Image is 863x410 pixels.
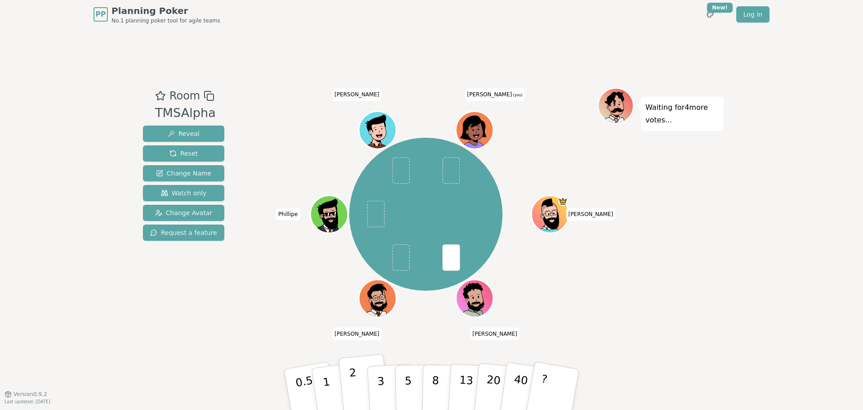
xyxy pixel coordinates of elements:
button: Watch only [143,185,224,201]
button: Reset [143,145,224,162]
span: Change Avatar [155,208,213,217]
span: Watch only [161,189,207,198]
span: Click to change your name [470,327,520,340]
button: Change Avatar [143,205,224,221]
span: Click to change your name [276,208,300,221]
span: Click to change your name [332,327,382,340]
span: (you) [512,93,523,97]
span: Click to change your name [332,88,382,101]
span: Room [169,88,200,104]
span: No.1 planning poker tool for agile teams [111,17,220,24]
span: PP [95,9,106,20]
span: Click to change your name [566,208,615,221]
button: Version0.9.2 [4,391,47,398]
button: New! [702,6,718,23]
button: Change Name [143,165,224,181]
div: TMSAlpha [155,104,216,122]
button: Click to change your avatar [457,113,492,148]
span: Change Name [156,169,211,178]
button: Add as favourite [155,88,166,104]
button: Request a feature [143,225,224,241]
a: Log in [736,6,770,23]
p: Waiting for 4 more votes... [645,101,719,126]
span: Click to change your name [465,88,525,101]
div: New! [707,3,733,13]
span: Toce is the host [558,197,568,206]
span: Reveal [168,129,200,138]
span: Version 0.9.2 [13,391,47,398]
button: Reveal [143,126,224,142]
a: PPPlanning PokerNo.1 planning poker tool for agile teams [93,5,220,24]
span: Reset [169,149,198,158]
span: Last updated: [DATE] [4,399,50,404]
span: Planning Poker [111,5,220,17]
span: Request a feature [150,228,217,237]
